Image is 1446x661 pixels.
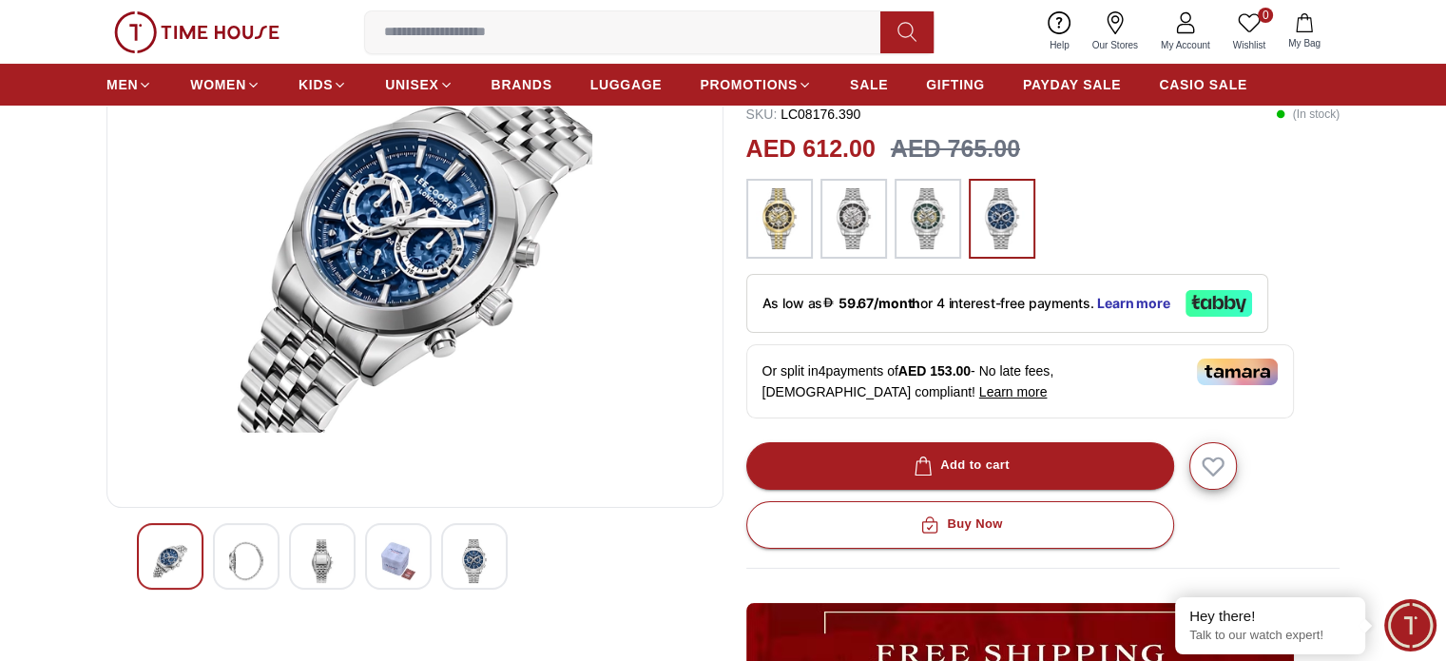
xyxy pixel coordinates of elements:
[385,68,453,102] a: UNISEX
[1258,8,1273,23] span: 0
[190,68,260,102] a: WOMEN
[106,75,138,94] span: MEN
[904,188,952,249] img: ...
[299,68,347,102] a: KIDS
[700,75,798,94] span: PROMOTIONS
[1189,607,1351,626] div: Hey there!
[1023,75,1121,94] span: PAYDAY SALE
[916,514,1002,535] div: Buy Now
[123,35,707,492] img: Lee Cooper Men's Automatic Black Dial Watch - LC08176.250
[1159,75,1247,94] span: CASIO SALE
[1197,359,1278,385] img: Tamara
[910,455,1010,476] div: Add to cart
[153,539,187,583] img: Lee Cooper Men's Automatic Black Dial Watch - LC08176.250
[746,442,1174,490] button: Add to cart
[190,75,246,94] span: WOMEN
[700,68,812,102] a: PROMOTIONS
[850,68,888,102] a: SALE
[1153,38,1218,52] span: My Account
[590,68,663,102] a: LUGGAGE
[229,539,263,583] img: Lee Cooper Men's Automatic Black Dial Watch - LC08176.250
[978,188,1026,249] img: ...
[1038,8,1081,56] a: Help
[1384,599,1436,651] div: Chat Widget
[746,107,778,122] span: SKU :
[1276,105,1340,124] p: ( In stock )
[106,68,152,102] a: MEN
[590,75,663,94] span: LUGGAGE
[746,131,876,167] h2: AED 612.00
[492,75,552,94] span: BRANDS
[1225,38,1273,52] span: Wishlist
[926,68,985,102] a: GIFTING
[746,344,1294,418] div: Or split in 4 payments of - No late fees, [DEMOGRAPHIC_DATA] compliant!
[830,188,877,249] img: ...
[385,75,438,94] span: UNISEX
[1023,68,1121,102] a: PAYDAY SALE
[305,539,339,583] img: Lee Cooper Men's Automatic Black Dial Watch - LC08176.250
[1081,8,1149,56] a: Our Stores
[1159,68,1247,102] a: CASIO SALE
[891,131,1020,167] h3: AED 765.00
[492,68,552,102] a: BRANDS
[381,539,415,583] img: Lee Cooper Men's Automatic Black Dial Watch - LC08176.250
[1222,8,1277,56] a: 0Wishlist
[114,11,280,53] img: ...
[1085,38,1146,52] span: Our Stores
[1042,38,1077,52] span: Help
[898,363,971,379] span: AED 153.00
[979,384,1048,399] span: Learn more
[926,75,985,94] span: GIFTING
[850,75,888,94] span: SALE
[746,501,1174,549] button: Buy Now
[1281,36,1328,50] span: My Bag
[746,105,861,124] p: LC08176.390
[1277,10,1332,54] button: My Bag
[756,188,803,249] img: ...
[1189,628,1351,644] p: Talk to our watch expert!
[457,539,492,583] img: Lee Cooper Men's Automatic Black Dial Watch - LC08176.250
[299,75,333,94] span: KIDS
